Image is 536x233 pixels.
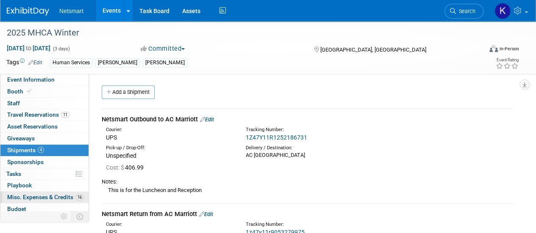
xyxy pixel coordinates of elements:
[28,60,42,66] a: Edit
[494,3,511,19] img: Kaitlyn Woicke
[143,58,187,67] div: [PERSON_NAME]
[72,211,89,222] td: Toggle Event Tabs
[7,206,26,212] span: Budget
[0,98,89,109] a: Staff
[7,135,35,142] span: Giveaways
[489,45,498,52] img: Format-Inperson.png
[0,203,89,215] a: Budget
[38,147,44,153] span: 4
[7,123,58,130] span: Asset Reservations
[496,58,519,62] div: Event Rating
[0,156,89,168] a: Sponsorships
[7,76,55,83] span: Event Information
[246,151,373,159] div: AC [GEOGRAPHIC_DATA]
[0,168,89,180] a: Tasks
[102,85,155,99] a: Add a Shipment
[246,221,408,228] div: Tracking Number:
[106,164,125,171] span: Cost: $
[0,192,89,203] a: Misc. Expenses & Credits16
[456,8,475,14] span: Search
[200,116,214,123] a: Edit
[61,112,69,118] span: 11
[102,210,513,219] div: Netsmart Return from AC Marriott
[7,182,32,189] span: Playbook
[106,164,147,171] span: 406.99
[6,44,51,52] span: [DATE] [DATE]
[0,86,89,97] a: Booth
[7,147,44,154] span: Shipments
[102,178,513,186] div: Notes:
[0,121,89,132] a: Asset Reservations
[499,46,519,52] div: In-Person
[52,46,70,52] span: (3 days)
[320,47,426,53] span: [GEOGRAPHIC_DATA], [GEOGRAPHIC_DATA]
[6,58,42,68] td: Tags
[0,180,89,191] a: Playbook
[7,111,69,118] span: Travel Reservations
[0,109,89,121] a: Travel Reservations11
[57,211,72,222] td: Personalize Event Tab Strip
[106,133,233,142] div: UPS
[7,88,33,95] span: Booth
[7,159,44,165] span: Sponsorships
[106,126,233,133] div: Courier:
[0,133,89,144] a: Giveaways
[106,221,233,228] div: Courier:
[444,44,519,57] div: Event Format
[138,44,188,53] button: Committed
[444,4,483,19] a: Search
[27,89,31,93] i: Booth reservation complete
[95,58,140,67] div: [PERSON_NAME]
[4,25,475,41] div: 2025 MHCA Winter
[0,74,89,85] a: Event Information
[7,7,49,16] img: ExhibitDay
[6,170,21,177] span: Tasks
[50,58,92,67] div: Human Services
[246,134,307,141] a: 1Z47Y11R1252186731
[246,126,408,133] div: Tracking Number:
[102,115,513,124] div: Netsmart Outbound to AC Marriott
[106,145,233,151] div: Pick-up / Drop-Off:
[106,152,136,159] span: Unspecified
[25,45,33,52] span: to
[59,8,83,14] span: Netsmart
[0,145,89,156] a: Shipments4
[75,194,84,200] span: 16
[7,100,20,107] span: Staff
[199,211,213,217] a: Edit
[7,194,84,200] span: Misc. Expenses & Credits
[246,145,373,151] div: Delivery / Destination:
[102,186,513,195] div: This is for the Luncheon and Reception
